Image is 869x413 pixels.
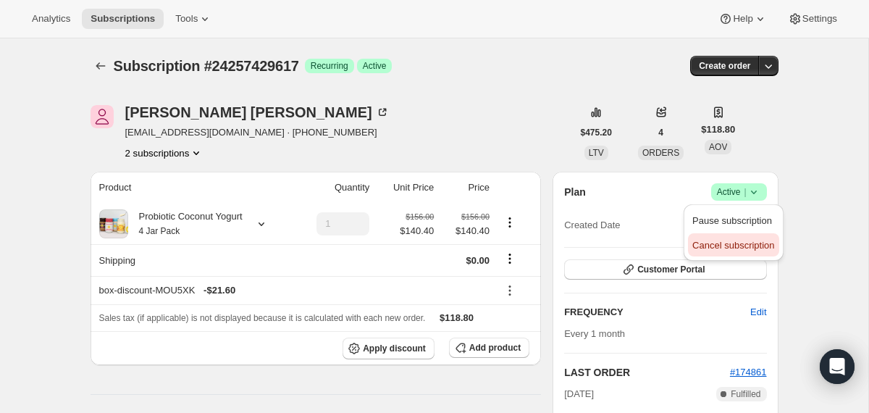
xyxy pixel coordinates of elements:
[717,185,761,199] span: Active
[114,58,299,74] span: Subscription #24257429617
[343,338,434,359] button: Apply discount
[449,338,529,358] button: Add product
[642,148,679,158] span: ORDERS
[363,60,387,72] span: Active
[466,255,490,266] span: $0.00
[731,388,760,400] span: Fulfilled
[650,122,672,143] button: 4
[461,212,490,221] small: $156.00
[564,387,594,401] span: [DATE]
[469,342,521,354] span: Add product
[709,142,727,152] span: AOV
[374,172,438,204] th: Unit Price
[99,283,490,298] div: box-discount-MOU5XK
[294,172,374,204] th: Quantity
[692,215,772,226] span: Pause subscription
[442,224,490,238] span: $140.40
[744,186,746,198] span: |
[175,13,198,25] span: Tools
[750,305,766,320] span: Edit
[564,328,625,339] span: Every 1 month
[564,185,586,199] h2: Plan
[440,312,474,323] span: $118.80
[690,56,759,76] button: Create order
[91,13,155,25] span: Subscriptions
[498,251,521,267] button: Shipping actions
[589,148,604,158] span: LTV
[820,349,855,384] div: Open Intercom Messenger
[779,9,846,29] button: Settings
[742,301,775,324] button: Edit
[802,13,837,25] span: Settings
[99,209,128,238] img: product img
[498,214,521,230] button: Product actions
[564,305,750,320] h2: FREQUENCY
[32,13,70,25] span: Analytics
[363,343,426,354] span: Apply discount
[710,9,776,29] button: Help
[564,218,620,233] span: Created Date
[692,240,774,251] span: Cancel subscription
[688,233,778,256] button: Cancel subscription
[400,224,434,238] span: $140.40
[128,209,243,238] div: Probiotic Coconut Yogurt
[730,365,767,380] button: #174861
[91,56,111,76] button: Subscriptions
[91,244,294,276] th: Shipping
[572,122,621,143] button: $475.20
[733,13,752,25] span: Help
[139,226,180,236] small: 4 Jar Pack
[438,172,494,204] th: Price
[125,146,204,160] button: Product actions
[564,365,730,380] h2: LAST ORDER
[23,9,79,29] button: Analytics
[99,313,426,323] span: Sales tax (if applicable) is not displayed because it is calculated with each new order.
[581,127,612,138] span: $475.20
[406,212,434,221] small: $156.00
[637,264,705,275] span: Customer Portal
[311,60,348,72] span: Recurring
[82,9,164,29] button: Subscriptions
[91,105,114,128] span: Jacqueline Urgo
[125,105,390,120] div: [PERSON_NAME] [PERSON_NAME]
[730,367,767,377] a: #174861
[167,9,221,29] button: Tools
[125,125,390,140] span: [EMAIL_ADDRESS][DOMAIN_NAME] · [PHONE_NUMBER]
[699,60,750,72] span: Create order
[688,209,778,232] button: Pause subscription
[203,283,235,298] span: - $21.60
[658,127,663,138] span: 4
[701,122,735,137] span: $118.80
[91,172,294,204] th: Product
[564,259,766,280] button: Customer Portal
